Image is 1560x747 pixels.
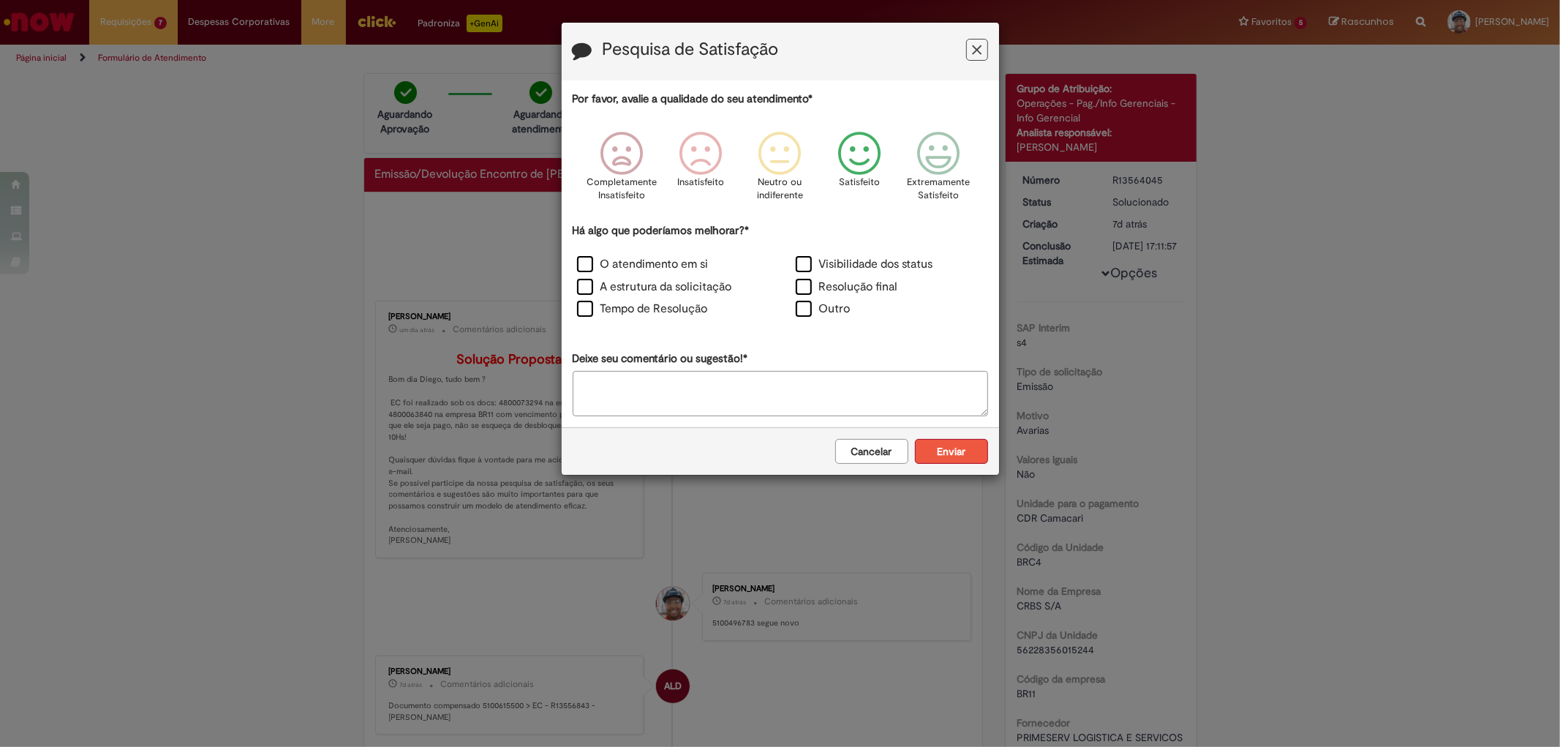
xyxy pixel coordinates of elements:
[835,439,908,464] button: Cancelar
[584,121,659,221] div: Completamente Insatisfeito
[573,91,813,107] label: Por favor, avalie a qualidade do seu atendimento*
[796,279,898,296] label: Resolução final
[603,40,779,59] label: Pesquisa de Satisfação
[796,256,933,273] label: Visibilidade dos status
[577,256,709,273] label: O atendimento em si
[577,279,732,296] label: A estrutura da solicitação
[753,176,806,203] p: Neutro ou indiferente
[839,176,880,189] p: Satisfeito
[573,223,988,322] div: Há algo que poderíamos melhorar?*
[577,301,708,318] label: Tempo de Resolução
[587,176,657,203] p: Completamente Insatisfeito
[901,121,976,221] div: Extremamente Satisfeito
[915,439,988,464] button: Enviar
[907,176,970,203] p: Extremamente Satisfeito
[677,176,724,189] p: Insatisfeito
[663,121,738,221] div: Insatisfeito
[573,351,748,367] label: Deixe seu comentário ou sugestão!*
[796,301,851,318] label: Outro
[742,121,817,221] div: Neutro ou indiferente
[822,121,897,221] div: Satisfeito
